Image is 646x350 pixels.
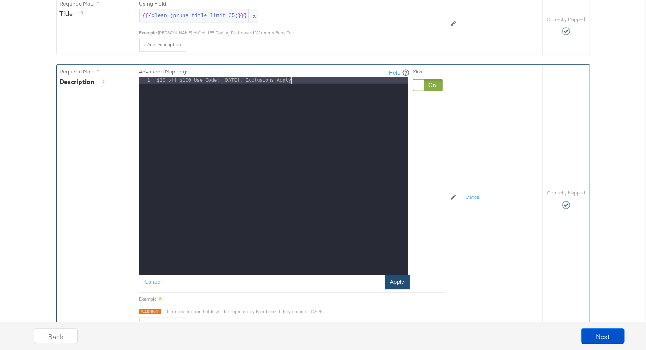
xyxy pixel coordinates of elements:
button: Back [34,328,78,344]
div: 🌤️ [158,296,446,302]
div: title [60,9,86,18]
span: x [248,9,258,23]
div: Warning: [139,309,161,315]
div: Example: [139,30,158,36]
div: [PERSON_NAME] HIGH LIFE Racing Distressed Womens Baby Tee [158,30,446,36]
span: clean (prune title limit=65) [152,12,238,20]
label: Required Map: * [60,68,133,75]
button: Apply [385,275,410,289]
span: {{{ [142,12,152,20]
label: Correctly Mapped [547,16,585,23]
button: Cancel [139,275,168,289]
label: Correctly Mapped [547,190,585,196]
label: Max: [413,68,443,75]
button: Next [581,328,625,344]
label: Advanced Mapping: [139,68,188,75]
a: Help [389,69,401,77]
div: Example: [139,296,158,302]
button: + Add Description [139,39,186,51]
button: Cancel [461,191,485,204]
div: Title or description fields will be rejected by Facebook if they are in all CAPS. [162,309,446,315]
div: description [60,77,108,87]
div: 1 [139,77,155,84]
span: }}} [238,12,247,20]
